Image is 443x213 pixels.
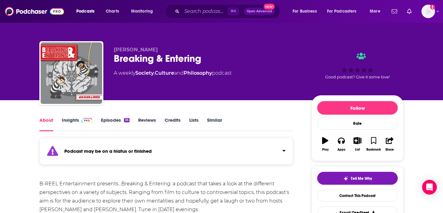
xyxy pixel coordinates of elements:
div: Search podcasts, credits, & more... [171,4,286,18]
div: A weekly podcast [114,69,232,77]
span: New [264,4,275,10]
div: Apps [337,148,345,152]
a: Similar [207,117,222,131]
a: Contact This Podcast [317,190,398,202]
button: open menu [288,6,325,16]
span: and [174,70,184,76]
span: Monitoring [131,7,153,16]
span: More [370,7,380,16]
div: List [355,148,360,152]
a: Lists [189,117,198,131]
button: Apps [333,133,349,155]
a: InsightsPodchaser Pro [62,117,92,131]
span: Logged in as vanderson [421,5,435,18]
input: Search podcasts, credits, & more... [182,6,228,16]
span: ⌘ K [228,7,239,15]
span: For Podcasters [327,7,357,16]
img: tell me why sparkle [343,176,348,181]
a: Charts [102,6,123,16]
img: Podchaser - Follow, Share and Rate Podcasts [5,6,64,17]
div: Bookmark [366,148,381,152]
section: Click to expand status details [39,141,293,165]
img: User Profile [421,5,435,18]
div: 35 [124,118,130,122]
a: Show notifications dropdown [405,6,414,17]
button: tell me why sparkleTell Me Why [317,172,398,185]
button: Follow [317,101,398,115]
a: About [39,117,53,131]
a: Reviews [138,117,156,131]
button: open menu [72,6,102,16]
a: Credits [165,117,181,131]
span: Charts [106,7,119,16]
div: Rate [317,117,398,130]
div: Play [322,148,329,152]
a: Show notifications dropdown [389,6,400,17]
span: [PERSON_NAME] [114,47,158,53]
div: Open Intercom Messenger [422,180,437,195]
div: Good podcast? Give it some love! [311,47,404,85]
img: Podchaser Pro [82,118,92,123]
button: Open AdvancedNew [244,8,275,15]
button: open menu [323,6,365,16]
button: List [349,133,365,155]
div: Share [385,148,394,152]
span: , [154,70,155,76]
img: Breaking & Entering [41,42,102,104]
button: open menu [365,6,388,16]
span: Podcasts [76,7,94,16]
span: For Business [293,7,317,16]
button: Share [382,133,398,155]
button: Play [317,133,333,155]
button: Show profile menu [421,5,435,18]
span: Open Advanced [247,10,272,13]
strong: Podcast may be on a hiatus or finished [64,148,152,154]
button: Bookmark [365,133,381,155]
span: Good podcast? Give it some love! [325,75,390,79]
a: Society [135,70,154,76]
svg: Add a profile image [430,5,435,10]
button: open menu [127,6,161,16]
span: Tell Me Why [351,176,372,181]
a: Culture [155,70,174,76]
a: Episodes35 [101,117,130,131]
a: Philosophy [184,70,212,76]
